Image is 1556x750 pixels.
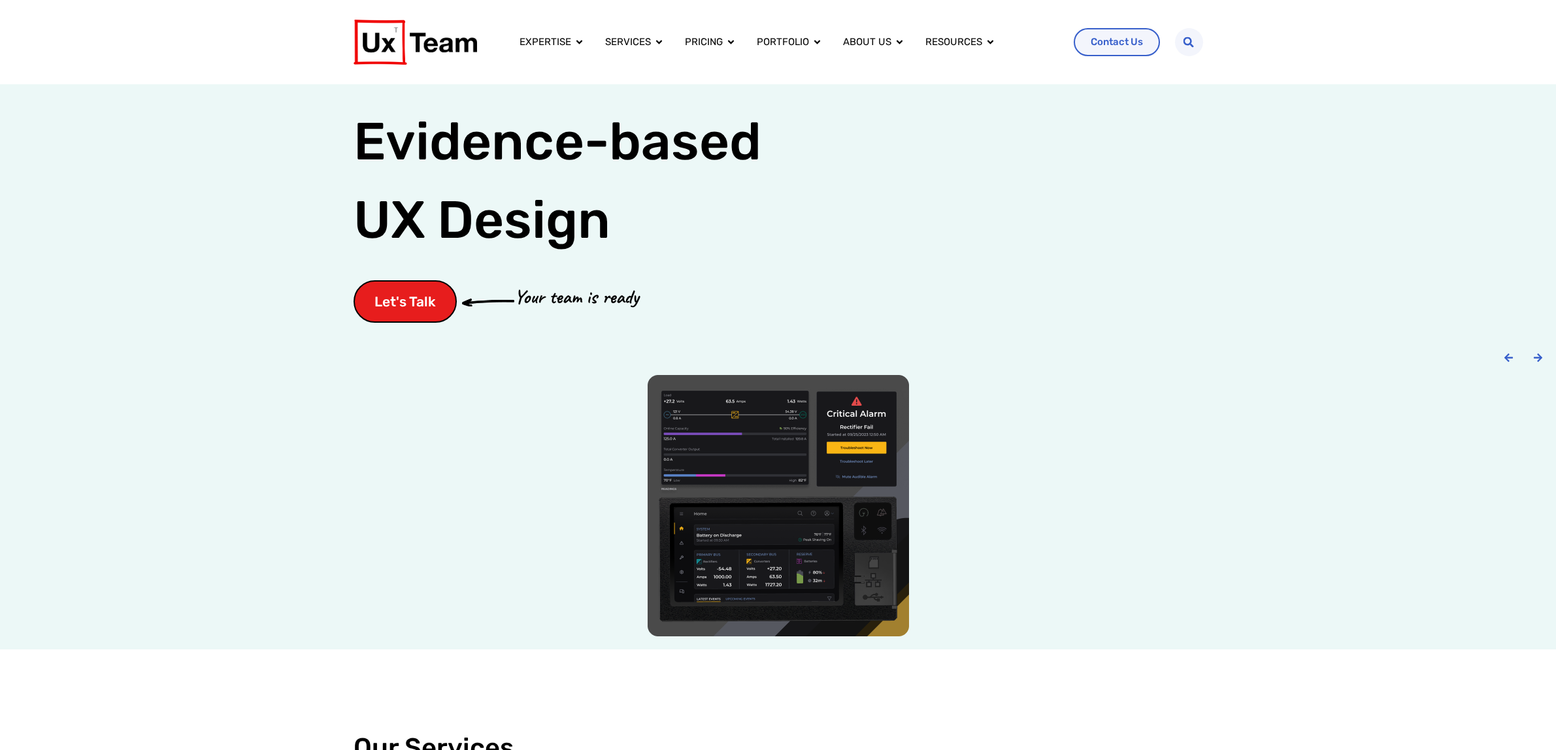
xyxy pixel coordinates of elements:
div: 1 of 6 [13,375,1543,636]
a: Pricing [685,35,723,50]
nav: Menu [509,29,1063,55]
span: Let's Talk [374,295,436,308]
span: Contact Us [1091,37,1143,47]
div: Menu Toggle [509,29,1063,55]
a: Services [605,35,651,50]
img: UX Team Logo [354,20,477,65]
div: Search [1175,28,1203,56]
span: UX Design [354,187,610,253]
a: Let's Talk [354,280,457,323]
a: About us [843,35,891,50]
img: Power conversion company hardware UI device ux design [648,375,909,636]
h1: Evidence-based [354,103,761,259]
img: arrow-cta [462,298,514,306]
a: Portfolio [757,35,809,50]
div: Next [1533,353,1543,363]
div: Carousel [13,375,1543,636]
a: Resources [925,35,982,50]
div: Previous [1504,353,1514,363]
p: Your team is ready [514,282,638,312]
a: Contact Us [1074,28,1160,56]
a: Expertise [520,35,571,50]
